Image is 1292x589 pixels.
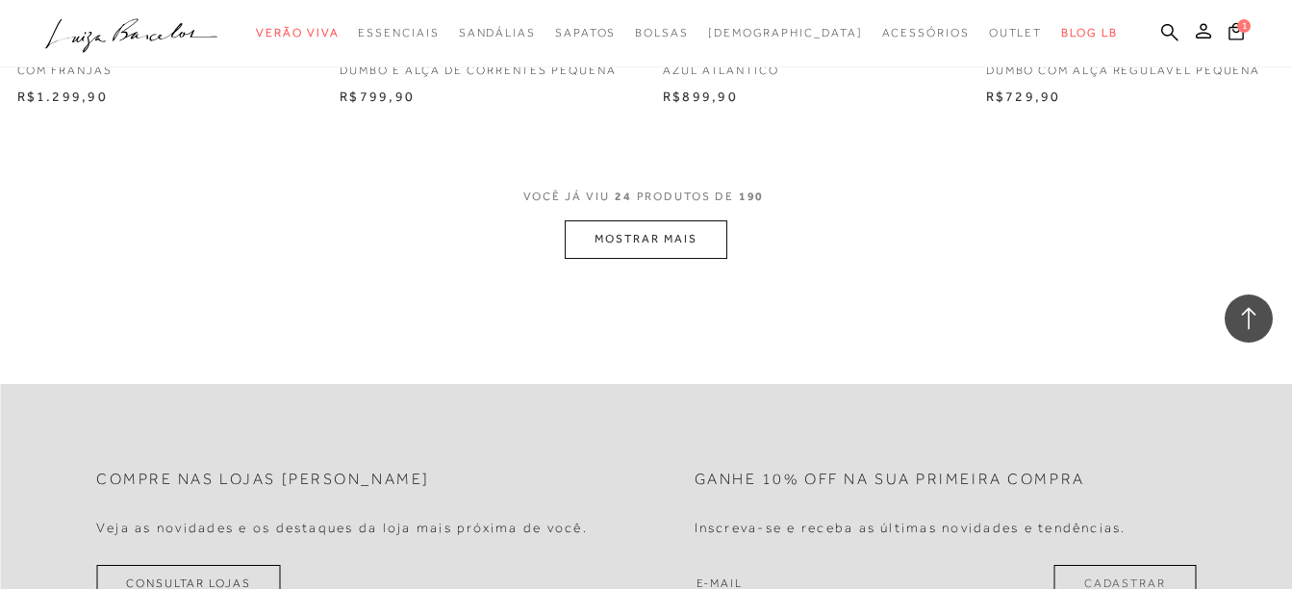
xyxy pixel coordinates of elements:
[882,15,970,51] a: noSubCategoriesText
[989,15,1043,51] a: noSubCategoriesText
[256,26,339,39] span: Verão Viva
[695,520,1127,536] h4: Inscreva-se e receba as últimas novidades e tendências.
[565,220,726,258] button: MOSTRAR MAIS
[882,26,970,39] span: Acessórios
[555,26,616,39] span: Sapatos
[635,26,689,39] span: Bolsas
[708,15,863,51] a: noSubCategoriesText
[1061,15,1117,51] a: BLOG LB
[96,471,430,489] h2: Compre nas lojas [PERSON_NAME]
[708,26,863,39] span: [DEMOGRAPHIC_DATA]
[523,190,770,203] span: VOCÊ JÁ VIU PRODUTOS DE
[695,471,1085,489] h2: Ganhe 10% off na sua primeira compra
[1061,26,1117,39] span: BLOG LB
[17,89,108,104] span: R$1.299,90
[459,26,536,39] span: Sandálias
[358,15,439,51] a: noSubCategoriesText
[1223,21,1250,47] button: 1
[96,520,588,536] h4: Veja as novidades e os destaques da loja mais próxima de você.
[340,89,415,104] span: R$799,90
[615,190,632,203] span: 24
[989,26,1043,39] span: Outlet
[459,15,536,51] a: noSubCategoriesText
[635,15,689,51] a: noSubCategoriesText
[663,89,738,104] span: R$899,90
[1237,19,1251,33] span: 1
[986,89,1061,104] span: R$729,90
[555,15,616,51] a: noSubCategoriesText
[256,15,339,51] a: noSubCategoriesText
[739,190,765,203] span: 190
[358,26,439,39] span: Essenciais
